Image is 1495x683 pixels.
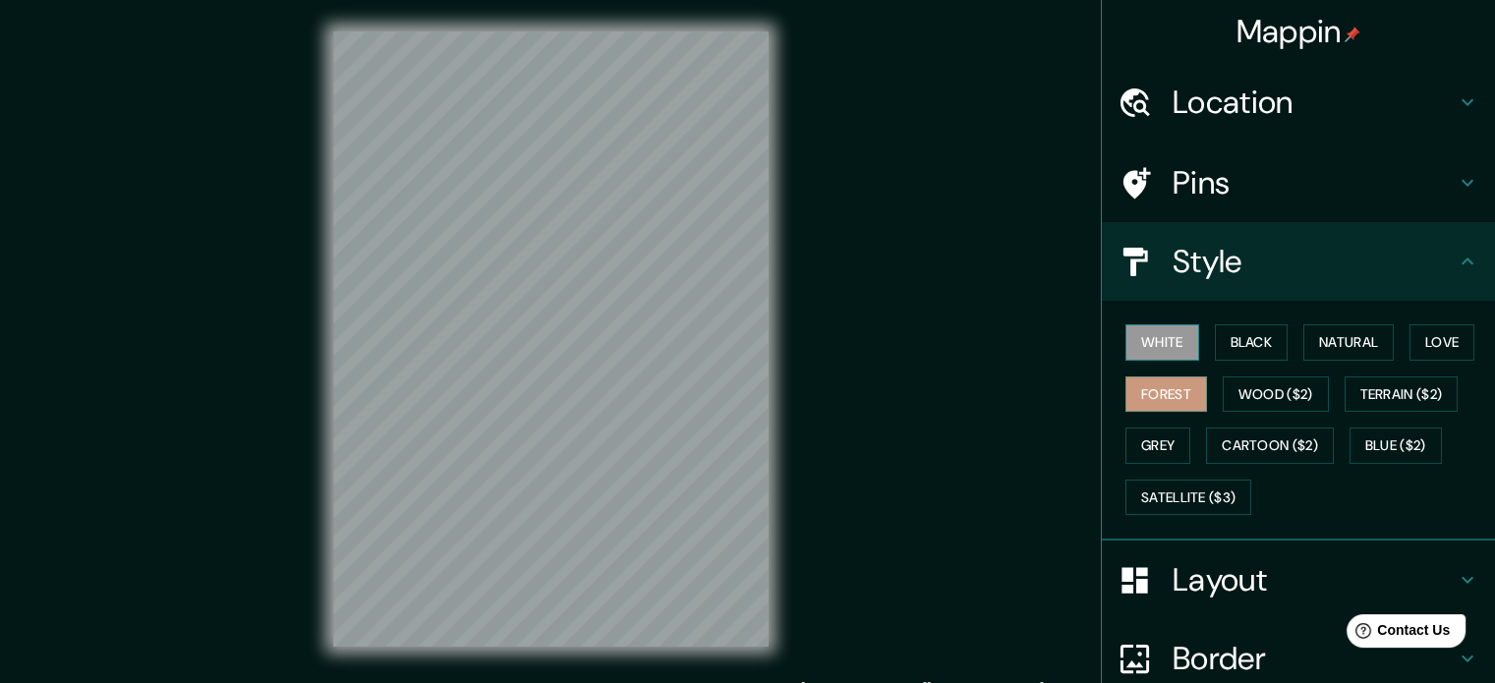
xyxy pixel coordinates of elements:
h4: Style [1173,242,1456,281]
button: Love [1409,324,1474,361]
h4: Location [1173,83,1456,122]
button: Forest [1125,376,1207,413]
button: Natural [1303,324,1394,361]
button: Blue ($2) [1350,427,1442,464]
iframe: Help widget launcher [1320,606,1473,661]
button: White [1125,324,1199,361]
h4: Pins [1173,163,1456,202]
div: Style [1102,222,1495,301]
div: Location [1102,63,1495,142]
button: Satellite ($3) [1125,480,1251,516]
button: Terrain ($2) [1345,376,1459,413]
img: pin-icon.png [1345,27,1360,42]
button: Cartoon ($2) [1206,427,1334,464]
div: Pins [1102,143,1495,222]
button: Grey [1125,427,1190,464]
button: Wood ($2) [1223,376,1329,413]
h4: Mappin [1236,12,1361,51]
button: Black [1215,324,1289,361]
h4: Layout [1173,560,1456,599]
h4: Border [1173,639,1456,678]
canvas: Map [333,31,769,647]
div: Layout [1102,541,1495,619]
